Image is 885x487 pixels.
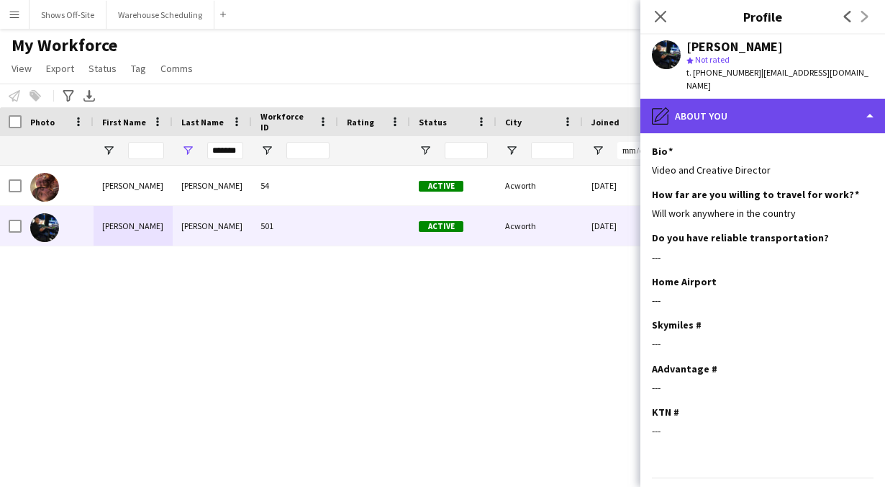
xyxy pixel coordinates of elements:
[94,206,173,246] div: [PERSON_NAME]
[652,188,859,201] h3: How far are you willing to travel for work?
[652,424,873,437] div: ---
[30,213,59,242] img: Zach Sturino
[686,67,868,91] span: | [EMAIL_ADDRESS][DOMAIN_NAME]
[155,59,199,78] a: Comms
[445,142,488,159] input: Status Filter Input
[46,62,74,75] span: Export
[207,142,243,159] input: Last Name Filter Input
[30,173,59,202] img: Dawson Sturino
[652,207,873,220] div: Will work anywhere in the country
[12,35,117,56] span: My Workforce
[419,181,463,192] span: Active
[40,59,80,78] a: Export
[286,142,330,159] input: Workforce ID Filter Input
[181,144,194,157] button: Open Filter Menu
[30,117,55,128] span: Photo
[583,206,669,246] div: [DATE]
[131,62,146,75] span: Tag
[94,166,173,205] div: [PERSON_NAME]
[591,117,619,128] span: Joined
[496,206,583,246] div: Acworth
[160,62,193,75] span: Comms
[652,251,873,264] div: ---
[652,294,873,307] div: ---
[88,62,117,75] span: Status
[29,1,106,29] button: Shows Off-Site
[496,166,583,205] div: Acworth
[652,318,702,331] h3: Skymiles #
[591,144,604,157] button: Open Filter Menu
[652,275,717,288] h3: Home Airport
[531,142,574,159] input: City Filter Input
[652,145,673,158] h3: Bio
[252,166,338,205] div: 54
[81,87,98,104] app-action-btn: Export XLSX
[419,144,432,157] button: Open Filter Menu
[125,59,152,78] a: Tag
[505,117,522,128] span: City
[505,144,518,157] button: Open Filter Menu
[617,142,661,159] input: Joined Filter Input
[106,1,214,29] button: Warehouse Scheduling
[640,7,885,26] h3: Profile
[652,231,829,244] h3: Do you have reliable transportation?
[102,117,146,128] span: First Name
[695,54,730,65] span: Not rated
[83,59,122,78] a: Status
[686,67,761,78] span: t. [PHONE_NUMBER]
[128,142,164,159] input: First Name Filter Input
[181,117,224,128] span: Last Name
[652,381,873,394] div: ---
[102,144,115,157] button: Open Filter Menu
[652,164,873,177] div: Video and Creative Director
[652,337,873,350] div: ---
[260,144,273,157] button: Open Filter Menu
[640,99,885,133] div: About you
[583,166,669,205] div: [DATE]
[6,59,37,78] a: View
[60,87,77,104] app-action-btn: Advanced filters
[419,221,463,232] span: Active
[252,206,338,246] div: 501
[173,166,252,205] div: [PERSON_NAME]
[260,111,312,133] span: Workforce ID
[652,362,717,375] h3: AAdvantage #
[686,40,783,53] div: [PERSON_NAME]
[347,117,374,128] span: Rating
[419,117,447,128] span: Status
[173,206,252,246] div: [PERSON_NAME]
[12,62,32,75] span: View
[652,406,679,419] h3: KTN #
